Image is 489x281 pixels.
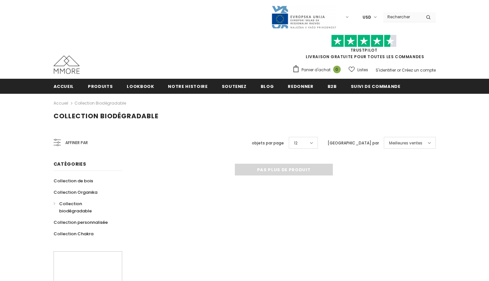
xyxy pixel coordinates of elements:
[328,140,379,146] label: [GEOGRAPHIC_DATA] par
[350,47,378,53] a: TrustPilot
[376,67,396,73] a: S'identifier
[54,198,115,217] a: Collection biodégradable
[261,83,274,90] span: Blog
[357,67,368,73] span: Listes
[54,161,86,167] span: Catégories
[88,83,113,90] span: Produits
[328,83,337,90] span: B2B
[65,139,88,146] span: Affiner par
[397,67,401,73] span: or
[59,201,92,214] span: Collection biodégradable
[54,111,158,121] span: Collection biodégradable
[389,140,422,146] span: Meilleures ventes
[74,100,126,106] a: Collection biodégradable
[351,83,400,90] span: Suivi de commande
[328,79,337,93] a: B2B
[261,79,274,93] a: Blog
[271,5,336,29] img: Javni Razpis
[54,99,68,107] a: Accueil
[331,35,397,47] img: Faites confiance aux étoiles pilotes
[54,79,74,93] a: Accueil
[54,187,97,198] a: Collection Organika
[54,219,108,225] span: Collection personnalisée
[363,14,371,21] span: USD
[54,231,93,237] span: Collection Chakra
[54,175,93,187] a: Collection de bois
[54,189,97,195] span: Collection Organika
[252,140,284,146] label: objets par page
[333,66,341,73] span: 0
[383,12,421,22] input: Search Site
[302,67,331,73] span: Panier d'achat
[54,56,80,74] img: Cas MMORE
[168,83,207,90] span: Notre histoire
[54,178,93,184] span: Collection de bois
[222,83,247,90] span: soutenez
[271,14,336,20] a: Javni Razpis
[288,79,313,93] a: Redonner
[292,38,436,59] span: LIVRAISON GRATUITE POUR TOUTES LES COMMANDES
[127,79,154,93] a: Lookbook
[349,64,368,75] a: Listes
[292,65,344,75] a: Panier d'achat 0
[54,228,93,240] a: Collection Chakra
[294,140,298,146] span: 12
[402,67,436,73] a: Créez un compte
[127,83,154,90] span: Lookbook
[54,217,108,228] a: Collection personnalisée
[88,79,113,93] a: Produits
[288,83,313,90] span: Redonner
[351,79,400,93] a: Suivi de commande
[54,83,74,90] span: Accueil
[168,79,207,93] a: Notre histoire
[222,79,247,93] a: soutenez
